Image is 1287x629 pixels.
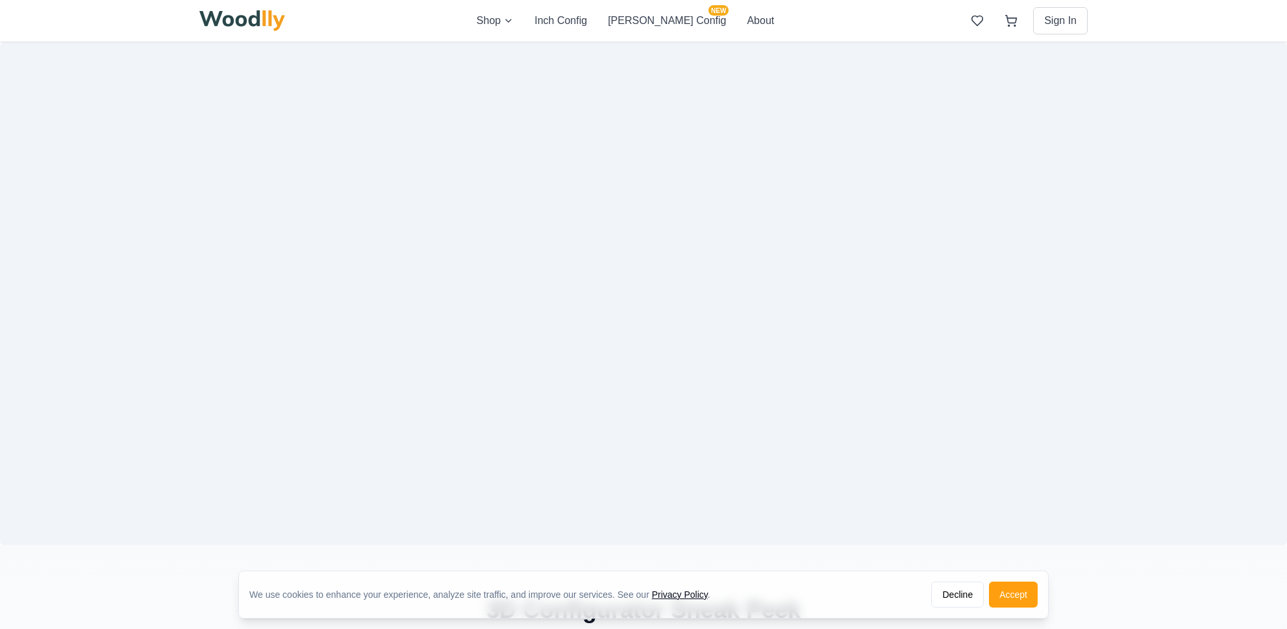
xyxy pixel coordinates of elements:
span: NEW [708,5,729,16]
button: Shop [477,13,514,29]
button: Decline [931,582,984,608]
button: About [747,13,774,29]
button: [PERSON_NAME] ConfigNEW [608,13,726,29]
div: We use cookies to enhance your experience, analyze site traffic, and improve our services. See our . [249,588,721,601]
button: Inch Config [534,13,587,29]
a: Privacy Policy [652,589,708,600]
button: Accept [989,582,1038,608]
img: Woodlly [199,10,285,31]
button: Sign In [1033,7,1088,34]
